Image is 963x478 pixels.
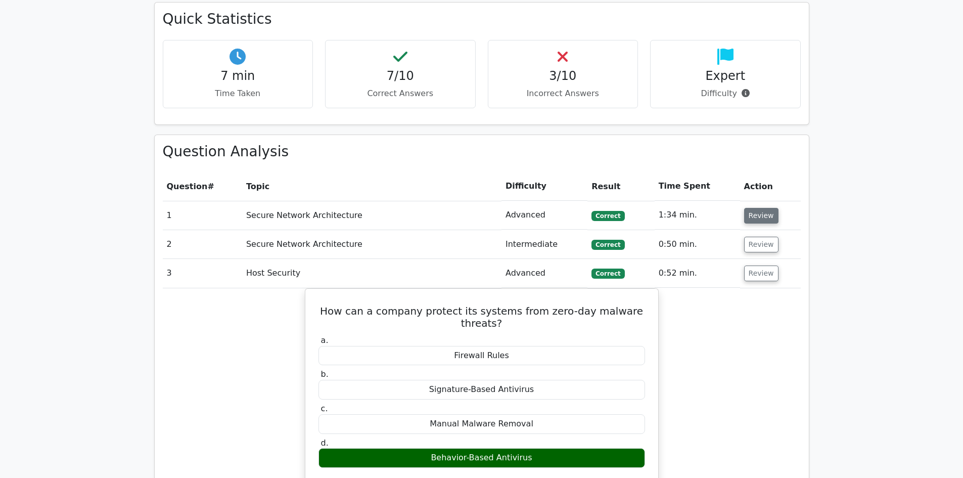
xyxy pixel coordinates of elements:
p: Correct Answers [334,88,467,100]
span: Question [167,182,208,191]
div: Firewall Rules [318,346,645,366]
th: Topic [242,172,501,201]
td: Advanced [501,201,587,230]
span: d. [321,438,329,448]
div: Manual Malware Removal [318,414,645,434]
button: Review [744,208,778,224]
span: a. [321,335,329,345]
h4: 3/10 [496,69,630,83]
h4: Expert [659,69,792,83]
span: b. [321,369,329,379]
td: 2 [163,230,242,259]
td: 1 [163,201,242,230]
button: Review [744,266,778,281]
td: 0:50 min. [655,230,740,259]
th: Action [740,172,801,201]
td: Intermediate [501,230,587,259]
button: Review [744,237,778,252]
td: Advanced [501,259,587,288]
th: Result [587,172,654,201]
td: Host Security [242,259,501,288]
div: Behavior-Based Antivirus [318,448,645,468]
td: 3 [163,259,242,288]
h4: 7 min [171,69,305,83]
h4: 7/10 [334,69,467,83]
span: Correct [591,211,624,221]
div: Signature-Based Antivirus [318,380,645,400]
td: Secure Network Architecture [242,201,501,230]
p: Time Taken [171,88,305,100]
span: Correct [591,240,624,250]
p: Difficulty [659,88,792,100]
th: Time Spent [655,172,740,201]
span: Correct [591,269,624,279]
h3: Quick Statistics [163,11,801,28]
th: # [163,172,242,201]
span: c. [321,404,328,413]
p: Incorrect Answers [496,88,630,100]
td: Secure Network Architecture [242,230,501,259]
td: 1:34 min. [655,201,740,230]
h5: How can a company protect its systems from zero-day malware threats? [317,305,646,329]
th: Difficulty [501,172,587,201]
td: 0:52 min. [655,259,740,288]
h3: Question Analysis [163,143,801,160]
